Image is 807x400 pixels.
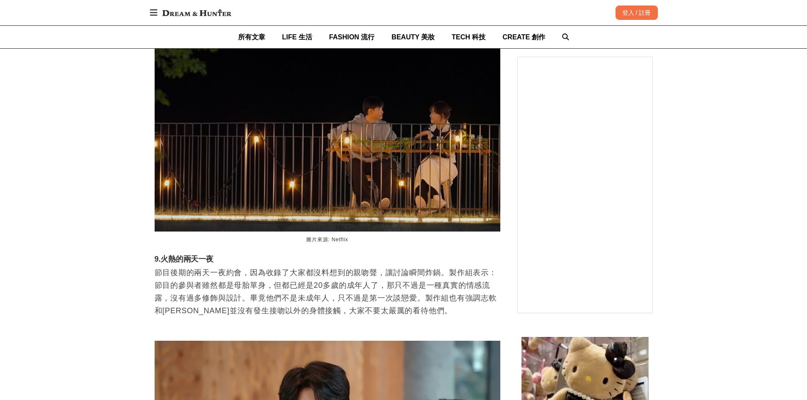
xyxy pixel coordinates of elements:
span: 所有文章 [238,33,265,41]
a: LIFE 生活 [282,26,312,48]
span: 圖片來源: Netflix [306,237,348,243]
div: 登入 / 註冊 [616,6,658,20]
a: CREATE 創作 [502,26,545,48]
span: TECH 科技 [452,33,485,41]
a: 所有文章 [238,26,265,48]
span: BEAUTY 美妝 [391,33,435,41]
img: Dream & Hunter [158,5,236,20]
img: 《母胎單身戀愛大作戰》10個幕後小故事！載伊躲草叢是SET的？節目組最看好的是？加碼公開：全體成員IG [155,38,500,232]
span: CREATE 創作 [502,33,545,41]
a: FASHION 流行 [329,26,375,48]
a: BEAUTY 美妝 [391,26,435,48]
span: FASHION 流行 [329,33,375,41]
a: TECH 科技 [452,26,485,48]
span: LIFE 生活 [282,33,312,41]
p: 節目後期的兩天一夜約會，因為收錄了大家都沒料想到的親吻聲，讓討論瞬間炸鍋。製作組表示：節目的參與者雖然都是母胎單身，但都已經是20多歲的成年人了，那只不過是一種真實的情感流露，沒有過多修飾與設計... [155,266,500,317]
h3: 9.火熱的兩天一夜 [155,255,500,264]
